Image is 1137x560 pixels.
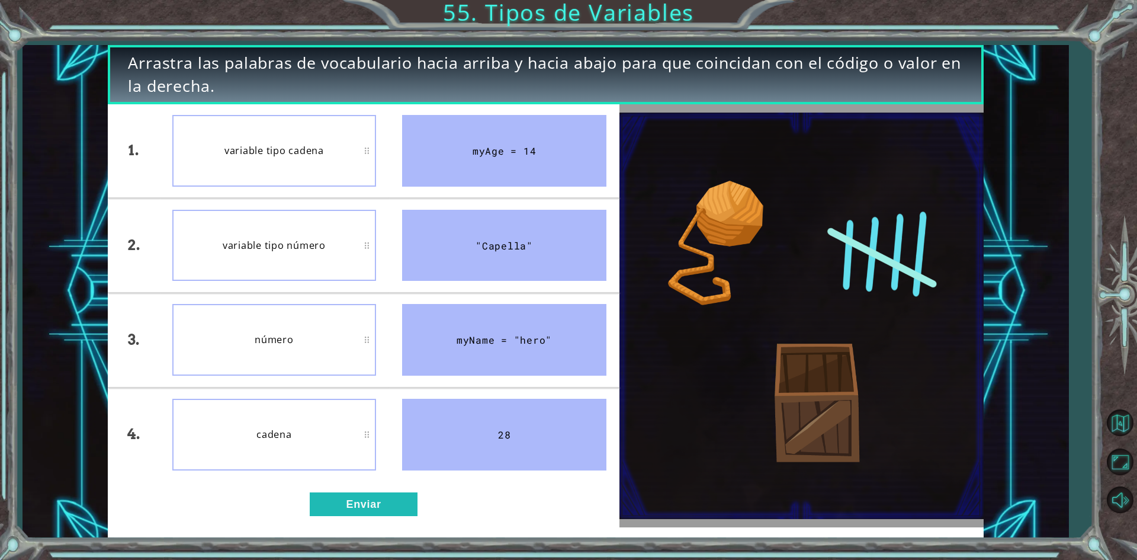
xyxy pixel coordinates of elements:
[402,210,606,281] div: "Capella"
[108,388,159,482] div: 4.
[402,115,606,187] div: myAge = 14
[310,492,417,516] button: Enviar
[172,399,377,471] div: cadena
[108,104,159,198] div: 1.
[1103,483,1137,517] button: Sonido apagado
[172,304,377,376] div: número
[128,52,963,97] span: Arrastra las palabras de vocabulario hacia arriba y hacia abajo para que coincidan con el código ...
[108,199,159,292] div: 2.
[172,115,377,187] div: variable tipo cadena
[619,113,984,519] img: Interactive Art
[1103,404,1137,443] a: Volver al mapa
[108,293,159,387] div: 3.
[172,210,377,281] div: variable tipo número
[1103,406,1137,440] button: Volver al mapa
[1103,445,1137,479] button: Maximizar navegador
[402,304,606,376] div: myName = "hero"
[402,399,606,471] div: 28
